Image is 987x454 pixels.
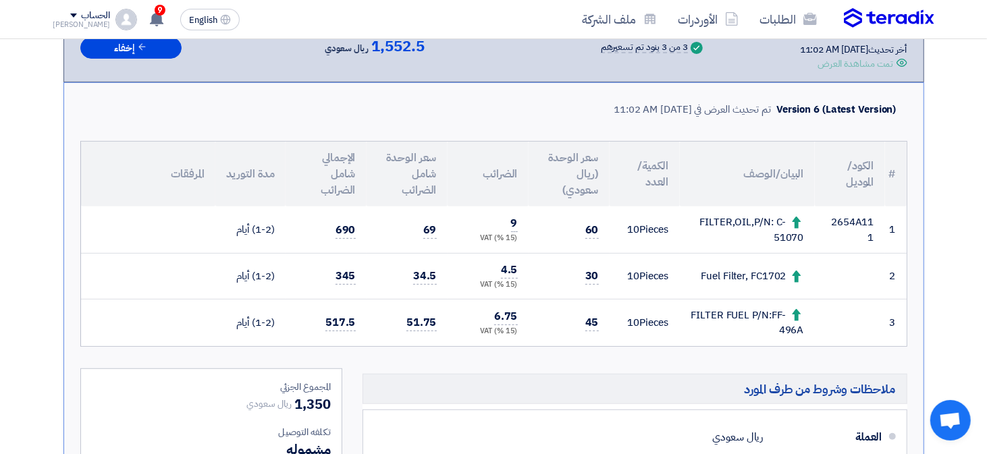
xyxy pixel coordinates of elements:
div: تم تحديث العرض في [DATE] 11:02 AM [614,102,771,117]
span: 517.5 [325,314,356,331]
div: ريال سعودي [712,424,763,450]
span: 6.75 [494,308,518,325]
td: (1-2) أيام [215,299,286,346]
span: 10 [627,315,639,330]
td: 2654A111 [815,206,885,254]
div: FILTER FUEL P/N:FF-496A [691,308,804,338]
span: 45 [585,314,599,331]
span: 690 [336,222,356,239]
img: profile_test.png [115,9,137,30]
div: Fuel Filter, FC1702 [691,268,804,284]
span: 9 [155,5,165,16]
td: Pieces [610,299,680,346]
th: المرفقات [81,142,215,206]
th: سعر الوحدة شامل الضرائب [367,142,448,206]
span: 1,350 [294,394,331,414]
a: الطلبات [749,3,828,35]
td: 1 [885,206,907,254]
div: (15 %) VAT [458,279,518,291]
h5: ملاحظات وشروط من طرف المورد [363,374,907,404]
div: المجموع الجزئي [92,380,331,394]
div: [PERSON_NAME] [53,21,111,28]
a: الأوردرات [668,3,749,35]
th: # [885,142,907,206]
th: البيان/الوصف [680,142,815,206]
td: (1-2) أيام [215,206,286,254]
button: English [180,9,240,30]
span: 34.5 [413,268,437,285]
div: تكلفه التوصيل [92,425,331,439]
div: (15 %) VAT [458,233,518,244]
div: تمت مشاهدة العرض [818,57,893,71]
span: 1,552.5 [371,38,424,55]
td: Pieces [610,254,680,300]
span: 51.75 [406,314,437,331]
td: 2 [885,254,907,300]
th: الكود/الموديل [815,142,885,206]
img: Teradix logo [844,8,934,28]
span: 69 [423,222,437,239]
th: الكمية/العدد [610,142,680,206]
div: العملة [774,421,882,453]
div: أخر تحديث [DATE] 11:02 AM [800,42,907,57]
span: ريال سعودي [325,40,369,57]
span: 10 [627,222,639,237]
span: 9 [511,215,518,232]
div: دردشة مفتوحة [930,400,971,441]
span: 4.5 [501,262,518,279]
a: ملف الشركة [572,3,668,35]
span: 60 [585,222,599,239]
div: 3 من 3 بنود تم تسعيرهم [601,42,688,53]
div: FILTER,OIL,P/N: C-51070 [691,215,804,245]
span: 10 [627,268,639,283]
td: 3 [885,299,907,346]
th: الضرائب [448,142,529,206]
span: 30 [585,268,599,285]
th: الإجمالي شامل الضرائب [286,142,367,206]
div: الحساب [81,10,110,22]
div: (15 %) VAT [458,326,518,337]
span: ريال سعودي [246,397,292,411]
th: سعر الوحدة (ريال سعودي) [529,142,610,206]
td: (1-2) أيام [215,254,286,300]
span: English [189,16,217,25]
td: Pieces [610,206,680,254]
th: مدة التوريد [215,142,286,206]
div: Version 6 (Latest Version) [776,102,896,117]
span: 345 [336,268,356,285]
button: إخفاء [80,37,182,59]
